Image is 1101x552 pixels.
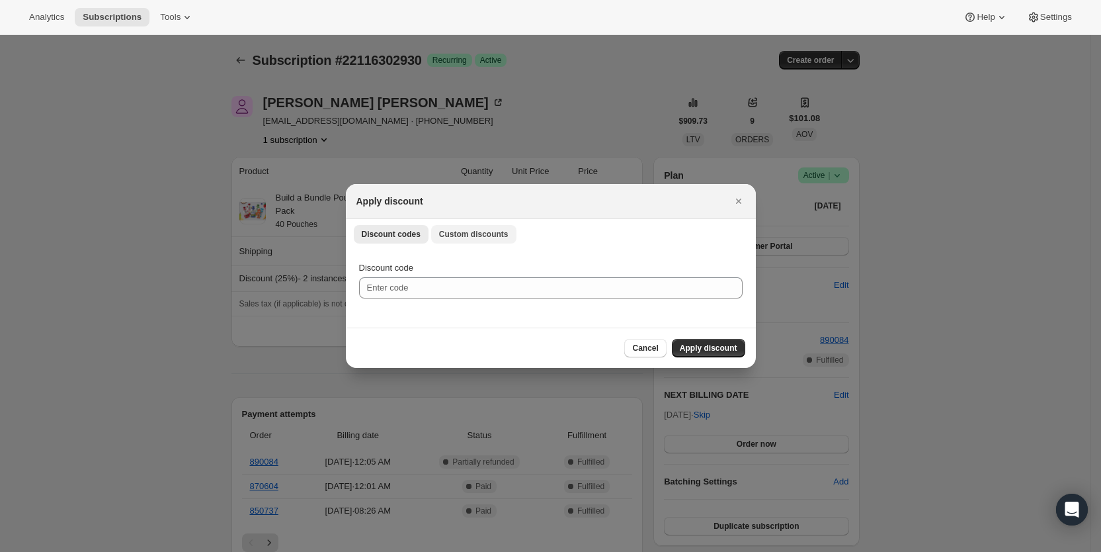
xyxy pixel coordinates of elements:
div: Open Intercom Messenger [1056,494,1088,526]
span: Discount codes [362,229,421,240]
span: Discount code [359,263,413,273]
span: Analytics [29,12,64,23]
button: Subscriptions [75,8,149,26]
button: Settings [1019,8,1080,26]
button: Close [729,192,748,210]
button: Apply discount [672,339,745,357]
span: Help [977,12,995,23]
h2: Apply discount [356,195,423,208]
span: Tools [160,12,181,23]
span: Custom discounts [439,229,509,240]
button: Analytics [21,8,72,26]
button: Custom discounts [431,225,516,244]
span: Subscriptions [83,12,142,23]
div: Discount codes [346,248,756,328]
span: Settings [1040,12,1072,23]
span: Apply discount [680,343,737,353]
button: Cancel [624,339,666,357]
span: Cancel [632,343,658,353]
button: Help [956,8,1016,26]
button: Discount codes [354,225,428,244]
input: Enter code [359,277,743,299]
button: Tools [152,8,202,26]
